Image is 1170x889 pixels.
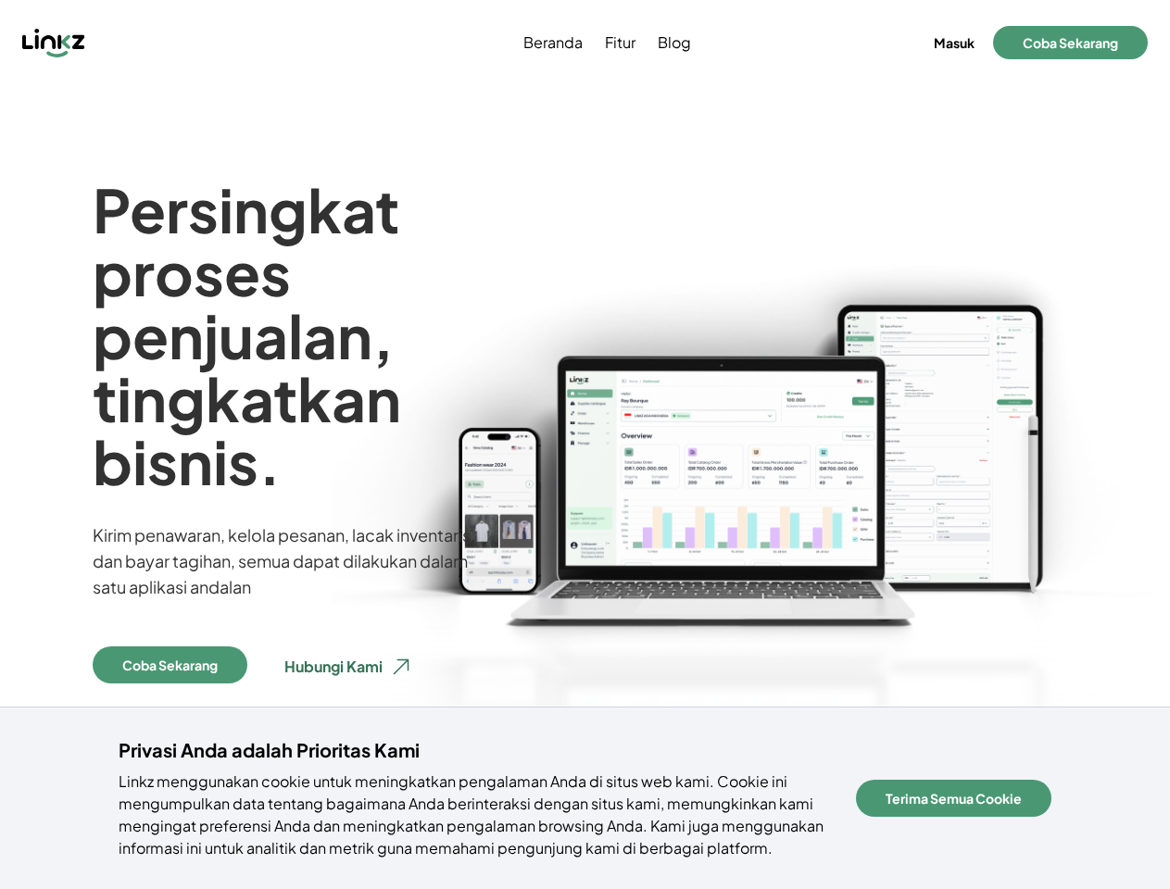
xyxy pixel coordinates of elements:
[93,646,247,687] a: Coba Sekarang
[119,770,834,859] p: Linkz menggunakan cookie untuk meningkatkan pengalaman Anda di situs web kami. Cookie ini mengump...
[654,31,695,54] a: Blog
[523,31,583,54] span: Beranda
[658,31,691,54] span: Blog
[93,178,486,493] h1: Persingkat proses penjualan, tingkatkan bisnis.
[93,646,247,683] button: Coba Sekarang
[930,30,978,56] button: Masuk
[856,780,1051,817] button: Terima Semua Cookie
[270,646,427,687] button: Hubungi Kami
[520,31,586,54] a: Beranda
[22,28,85,57] img: Linkz logo
[119,737,834,763] h4: Privasi Anda adalah Prioritas Kami
[601,31,639,54] a: Fitur
[993,26,1148,59] button: Coba Sekarang
[605,31,635,54] span: Fitur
